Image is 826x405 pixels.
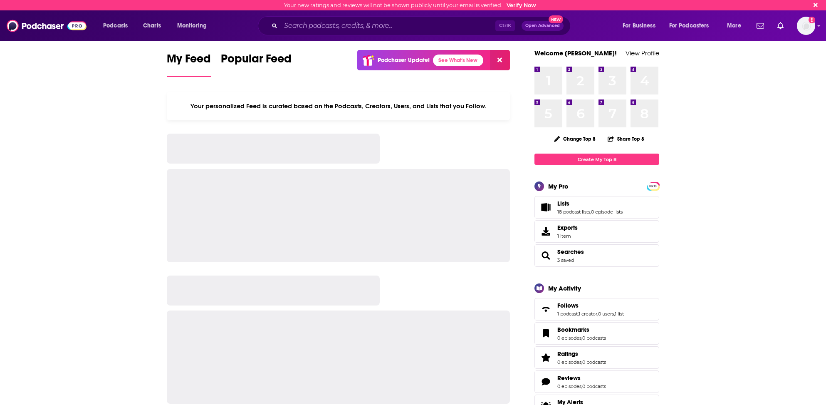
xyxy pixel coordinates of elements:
[103,20,128,32] span: Podcasts
[534,322,659,345] span: Bookmarks
[537,376,554,388] a: Reviews
[378,57,430,64] p: Podchaser Update!
[537,303,554,315] a: Follows
[284,2,536,8] div: Your new ratings and reviews will not be shown publicly until your email is verified.
[537,328,554,339] a: Bookmarks
[557,359,581,365] a: 0 episodes
[534,370,659,393] span: Reviews
[495,20,515,31] span: Ctrl K
[581,383,582,389] span: ,
[582,359,606,365] a: 0 podcasts
[557,200,623,207] a: Lists
[557,350,578,358] span: Ratings
[171,19,218,32] button: open menu
[557,224,578,231] span: Exports
[557,248,584,256] a: Searches
[549,15,564,23] span: New
[617,19,666,32] button: open menu
[221,52,292,77] a: Popular Feed
[557,350,606,358] a: Ratings
[557,374,581,382] span: Reviews
[557,311,578,317] a: 1 podcast
[177,20,207,32] span: Monitoring
[507,2,536,8] a: Verify Now
[582,383,606,389] a: 0 podcasts
[548,284,581,292] div: My Activity
[525,24,560,28] span: Open Advanced
[537,250,554,261] a: Searches
[537,201,554,213] a: Lists
[557,374,606,382] a: Reviews
[221,52,292,71] span: Popular Feed
[557,302,624,309] a: Follows
[648,183,658,189] a: PRO
[669,20,709,32] span: For Podcasters
[557,335,581,341] a: 0 episodes
[281,19,495,32] input: Search podcasts, credits, & more...
[809,17,815,23] svg: Email not verified
[557,200,569,207] span: Lists
[557,326,589,333] span: Bookmarks
[614,311,615,317] span: ,
[623,20,655,32] span: For Business
[143,20,161,32] span: Charts
[579,311,597,317] a: 1 creator
[534,49,617,57] a: Welcome [PERSON_NAME]!
[607,131,645,147] button: Share Top 8
[557,383,581,389] a: 0 episodes
[598,311,614,317] a: 0 users
[522,21,564,31] button: Open AdvancedNew
[797,17,815,35] span: Logged in as BretAita
[167,92,510,120] div: Your personalized Feed is curated based on the Podcasts, Creators, Users, and Lists that you Follow.
[557,302,579,309] span: Follows
[557,257,574,263] a: 3 saved
[774,19,787,33] a: Show notifications dropdown
[581,359,582,365] span: ,
[581,335,582,341] span: ,
[549,134,601,144] button: Change Top 8
[534,196,659,219] span: Lists
[537,352,554,363] a: Ratings
[7,18,87,34] img: Podchaser - Follow, Share and Rate Podcasts
[590,209,591,215] span: ,
[591,209,623,215] a: 0 episode lists
[727,20,741,32] span: More
[626,49,659,57] a: View Profile
[433,55,483,66] a: See What's New
[97,19,138,32] button: open menu
[557,233,578,239] span: 1 item
[753,19,767,33] a: Show notifications dropdown
[557,326,606,333] a: Bookmarks
[664,19,721,32] button: open menu
[138,19,166,32] a: Charts
[534,154,659,165] a: Create My Top 8
[548,182,569,190] div: My Pro
[615,311,624,317] a: 1 list
[534,298,659,321] span: Follows
[557,209,590,215] a: 18 podcast lists
[534,244,659,267] span: Searches
[597,311,598,317] span: ,
[534,346,659,369] span: Ratings
[797,17,815,35] img: User Profile
[582,335,606,341] a: 0 podcasts
[534,220,659,243] a: Exports
[537,226,554,237] span: Exports
[266,16,579,35] div: Search podcasts, credits, & more...
[797,17,815,35] button: Show profile menu
[167,52,211,77] a: My Feed
[721,19,752,32] button: open menu
[167,52,211,71] span: My Feed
